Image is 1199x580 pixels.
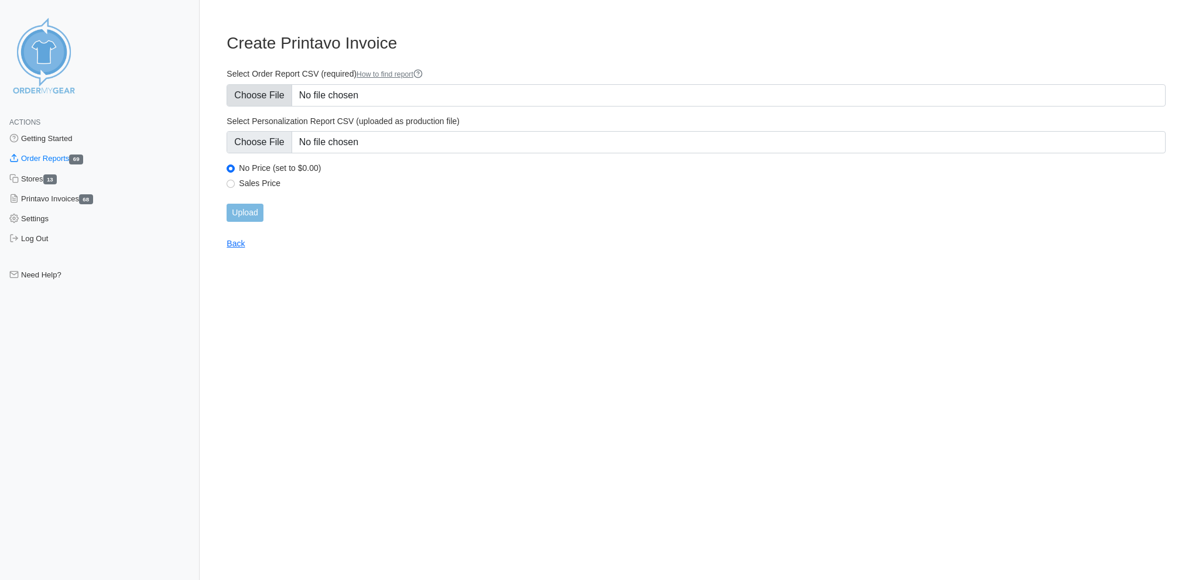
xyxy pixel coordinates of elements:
[227,239,245,248] a: Back
[227,116,1166,126] label: Select Personalization Report CSV (uploaded as production file)
[43,174,57,184] span: 13
[227,204,263,222] input: Upload
[227,68,1166,80] label: Select Order Report CSV (required)
[227,33,1166,53] h3: Create Printavo Invoice
[239,178,1166,188] label: Sales Price
[9,118,40,126] span: Actions
[357,70,423,78] a: How to find report
[79,194,93,204] span: 68
[239,163,1166,173] label: No Price (set to $0.00)
[69,155,83,164] span: 69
